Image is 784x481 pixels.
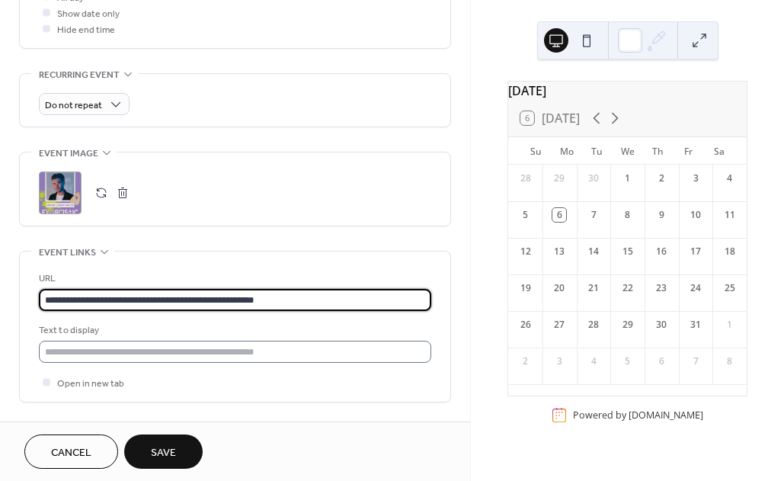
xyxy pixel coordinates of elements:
[552,208,566,222] div: 6
[613,137,643,165] div: We
[124,435,203,469] button: Save
[689,354,702,368] div: 7
[51,445,91,461] span: Cancel
[508,82,747,100] div: [DATE]
[689,172,702,185] div: 3
[57,22,115,38] span: Hide end time
[587,318,600,332] div: 28
[587,281,600,295] div: 21
[39,172,82,214] div: ;
[551,137,581,165] div: Mo
[552,245,566,258] div: 13
[519,318,533,332] div: 26
[39,67,120,83] span: Recurring event
[654,281,668,295] div: 23
[582,137,613,165] div: Tu
[621,245,635,258] div: 15
[723,354,737,368] div: 8
[723,245,737,258] div: 18
[621,172,635,185] div: 1
[654,172,668,185] div: 2
[587,354,600,368] div: 4
[39,245,96,261] span: Event links
[587,208,600,222] div: 7
[39,322,428,338] div: Text to display
[552,281,566,295] div: 20
[689,318,702,332] div: 31
[643,137,674,165] div: Th
[723,172,737,185] div: 4
[519,354,533,368] div: 2
[519,172,533,185] div: 28
[689,208,702,222] div: 10
[654,245,668,258] div: 16
[39,421,94,437] span: Categories
[24,435,118,469] button: Cancel
[552,318,566,332] div: 27
[552,172,566,185] div: 29
[151,445,176,461] span: Save
[689,281,702,295] div: 24
[629,409,703,422] a: [DOMAIN_NAME]
[621,354,635,368] div: 5
[723,281,737,295] div: 25
[674,137,704,165] div: Fr
[654,208,668,222] div: 9
[621,318,635,332] div: 29
[723,318,737,332] div: 1
[519,281,533,295] div: 19
[519,208,533,222] div: 5
[519,245,533,258] div: 12
[39,271,428,287] div: URL
[45,97,102,114] span: Do not repeat
[723,208,737,222] div: 11
[573,409,703,422] div: Powered by
[654,318,668,332] div: 30
[704,137,734,165] div: Sa
[39,146,98,162] span: Event image
[57,376,124,392] span: Open in new tab
[57,6,120,22] span: Show date only
[621,281,635,295] div: 22
[587,172,600,185] div: 30
[520,137,551,165] div: Su
[552,354,566,368] div: 3
[587,245,600,258] div: 14
[654,354,668,368] div: 6
[621,208,635,222] div: 8
[689,245,702,258] div: 17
